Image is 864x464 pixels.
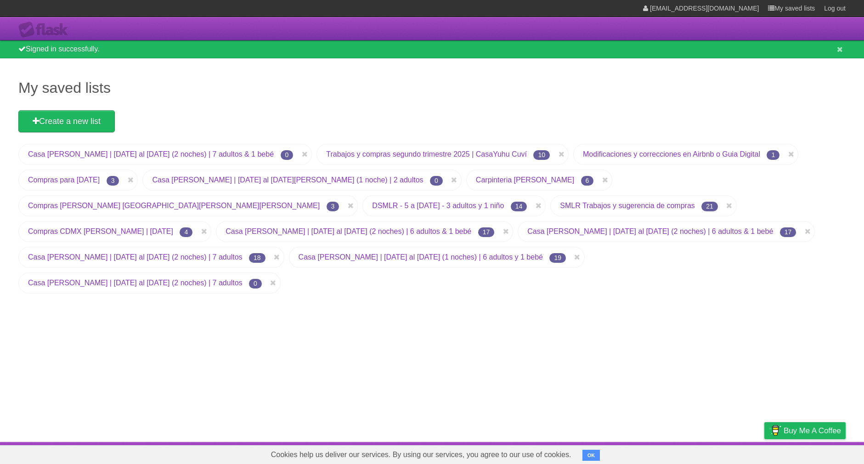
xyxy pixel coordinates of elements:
a: Developers [672,444,710,462]
span: Cookies help us deliver our services. By using our services, you agree to our use of cookies. [262,446,581,464]
span: 0 [281,150,294,160]
a: Casa [PERSON_NAME] | [DATE] al [DATE] (2 noches) | 7 adultos [28,279,243,287]
a: Casa [PERSON_NAME] | [DATE] al [DATE] (2 noches) | 7 adultos & 1 bebé [28,150,274,158]
span: 19 [549,253,566,263]
a: Carpinteria [PERSON_NAME] [476,176,574,184]
a: Casa [PERSON_NAME] | [DATE] al [DATE] (2 noches) | 7 adultos [28,253,243,261]
a: Privacy [752,444,776,462]
span: 0 [249,279,262,289]
a: Modificaciones y correcciones en Airbnb o Guia Digital [583,150,760,158]
a: Create a new list [18,110,115,132]
span: 3 [327,202,339,211]
a: Casa [PERSON_NAME] | [DATE] al [DATE] (1 noches) | 6 adultos y 1 bebé [299,253,543,261]
span: 4 [180,227,192,237]
a: Buy me a coffee [764,422,846,439]
a: Suggest a feature [788,444,846,462]
a: Trabajos y compras segundo trimestre 2025 | CasaYuhu Cuví [326,150,527,158]
span: 3 [107,176,119,186]
a: DSMLR - 5 a [DATE] - 3 adultos y 1 niño [372,202,504,209]
a: About [642,444,661,462]
a: Compras CDMX [PERSON_NAME] | [DATE] [28,227,173,235]
a: Casa [PERSON_NAME] | [DATE] al [DATE] (2 noches) | 6 adultos & 1 bebé [527,227,773,235]
span: 14 [511,202,527,211]
button: OK [582,450,600,461]
span: 10 [533,150,550,160]
img: Buy me a coffee [769,423,781,438]
a: SMLR Trabajos y sugerencia de compras [560,202,695,209]
a: Terms [721,444,741,462]
a: Compras [PERSON_NAME] [GEOGRAPHIC_DATA][PERSON_NAME][PERSON_NAME] [28,202,320,209]
a: Casa [PERSON_NAME] | [DATE] al [DATE][PERSON_NAME] (1 noche) | 2 adultos [152,176,423,184]
span: 21 [701,202,718,211]
span: 17 [780,227,796,237]
div: Flask [18,22,73,38]
span: 1 [767,150,779,160]
span: Buy me a coffee [784,423,841,439]
h1: My saved lists [18,77,846,99]
span: 0 [430,176,443,186]
span: 6 [581,176,594,186]
a: Casa [PERSON_NAME] | [DATE] al [DATE] (2 noches) | 6 adultos & 1 bebé [226,227,471,235]
span: 17 [478,227,495,237]
a: Compras para [DATE] [28,176,100,184]
span: 18 [249,253,265,263]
